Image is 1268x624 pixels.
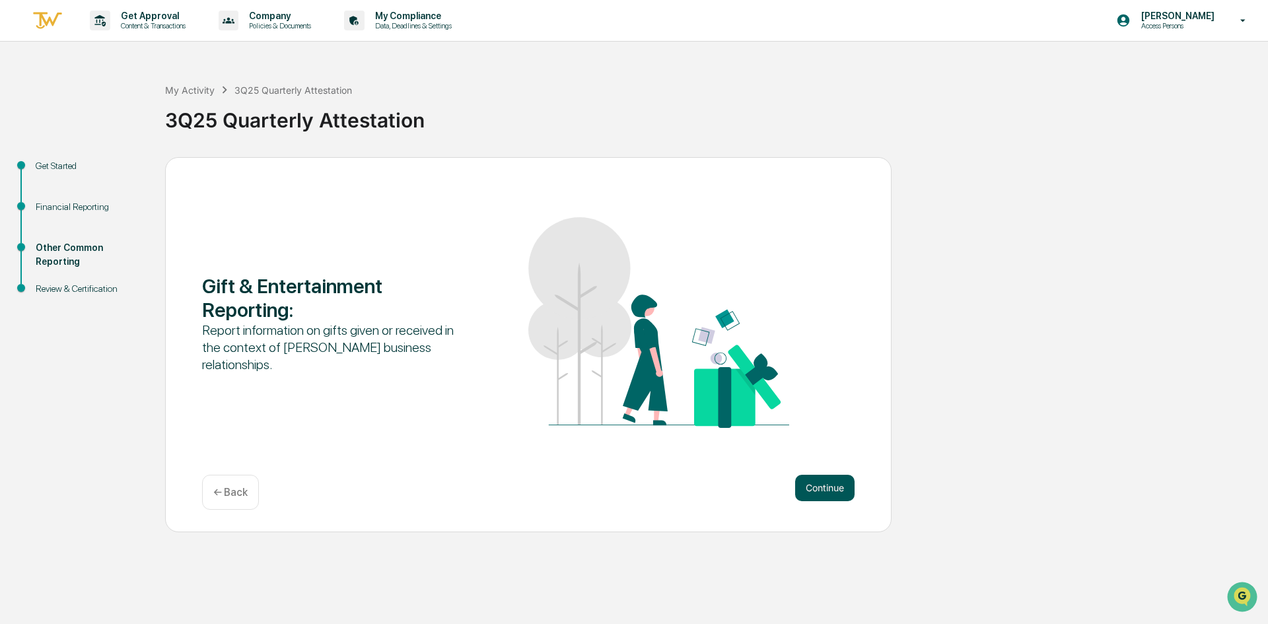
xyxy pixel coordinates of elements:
span: Preclearance [26,166,85,180]
div: Financial Reporting [36,200,144,214]
span: Data Lookup [26,191,83,205]
div: My Activity [165,85,215,96]
div: Start new chat [45,101,217,114]
iframe: Open customer support [1226,580,1261,616]
p: Policies & Documents [238,21,318,30]
div: Gift & Entertainment Reporting : [202,274,463,322]
div: 🔎 [13,193,24,203]
p: Company [238,11,318,21]
div: 🖐️ [13,168,24,178]
a: Powered byPylon [93,223,160,234]
button: Continue [795,475,855,501]
div: Review & Certification [36,282,144,296]
p: [PERSON_NAME] [1131,11,1221,21]
p: Get Approval [110,11,192,21]
div: 3Q25 Quarterly Attestation [234,85,352,96]
div: Get Started [36,159,144,173]
div: Report information on gifts given or received in the context of [PERSON_NAME] business relationsh... [202,322,463,373]
img: 1746055101610-c473b297-6a78-478c-a979-82029cc54cd1 [13,101,37,125]
p: My Compliance [365,11,458,21]
img: Gift & Entertainment Reporting [528,217,789,428]
span: Attestations [109,166,164,180]
a: 🔎Data Lookup [8,186,88,210]
button: Start new chat [225,105,240,121]
p: ← Back [213,486,248,499]
p: Content & Transactions [110,21,192,30]
div: 3Q25 Quarterly Attestation [165,98,1261,132]
a: 🖐️Preclearance [8,161,90,185]
div: We're available if you need us! [45,114,167,125]
p: Data, Deadlines & Settings [365,21,458,30]
div: Other Common Reporting [36,241,144,269]
p: Access Persons [1131,21,1221,30]
img: logo [32,10,63,32]
span: Pylon [131,224,160,234]
div: 🗄️ [96,168,106,178]
a: 🗄️Attestations [90,161,169,185]
p: How can we help? [13,28,240,49]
